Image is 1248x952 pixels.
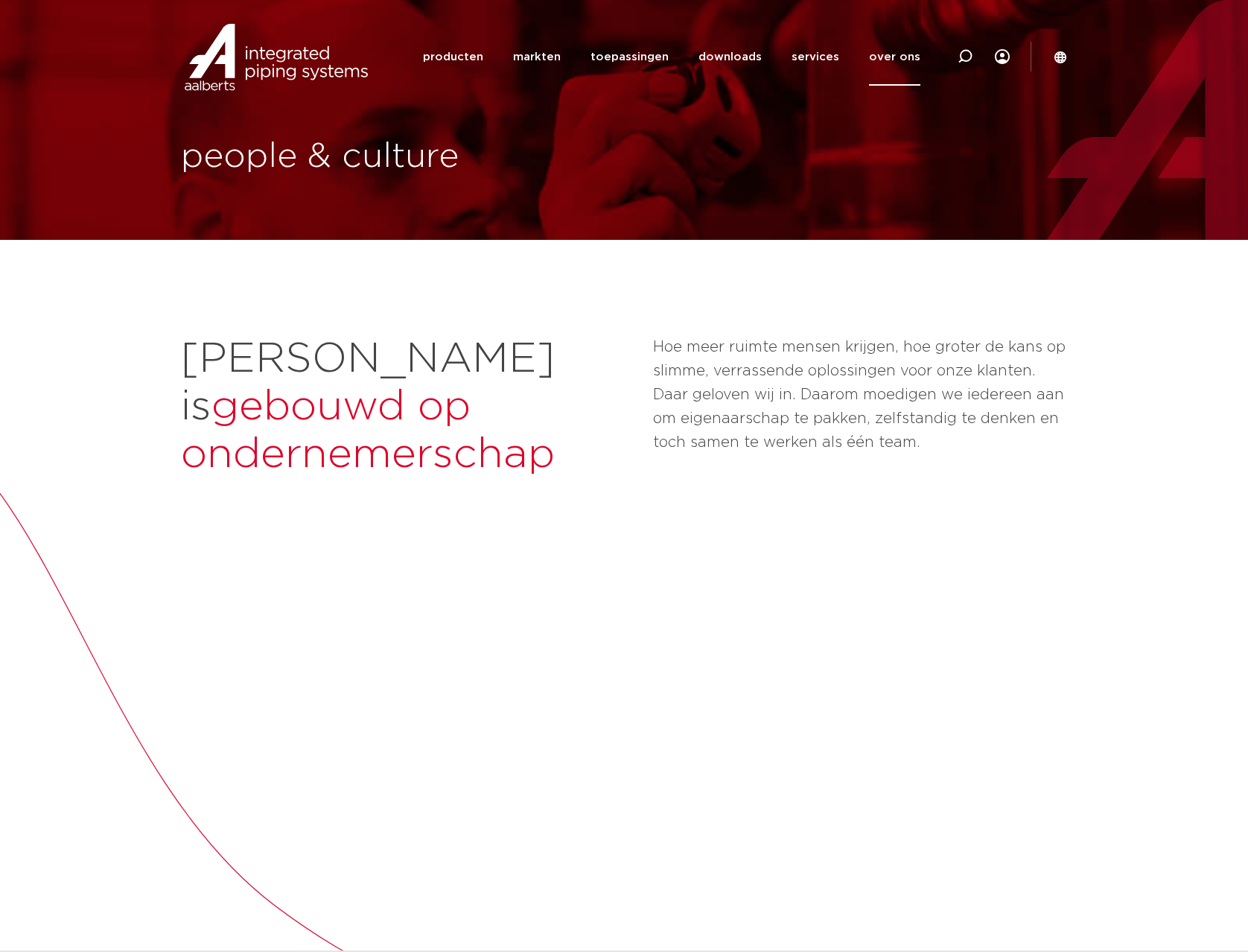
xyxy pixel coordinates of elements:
[653,335,1067,454] p: Hoe meer ruimte mensen krijgen, hoe groter de kans op slimme, verrassende oplossingen voor onze k...
[792,28,839,86] a: services
[698,28,762,86] a: downloads
[181,133,617,181] h1: people & culture
[181,335,638,478] h2: [PERSON_NAME] is
[423,28,920,86] nav: Menu
[869,28,920,86] a: over ons
[590,28,669,86] a: toepassingen
[423,28,483,86] a: producten
[181,386,555,475] span: gebouwd op ondernemerschap
[513,28,561,86] a: markten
